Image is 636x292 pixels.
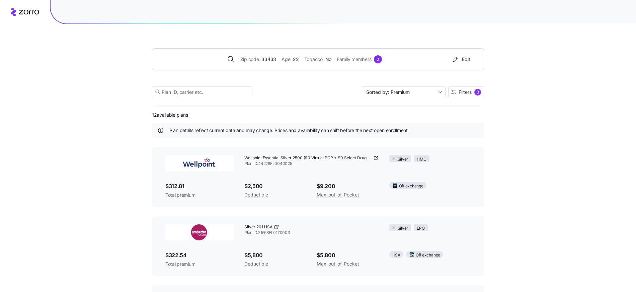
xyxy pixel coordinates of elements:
div: 0 [374,55,382,63]
div: Edit [451,56,470,63]
span: Deductible [244,191,268,199]
span: Max-out-of-Pocket [317,191,359,199]
span: 12 available plans [152,112,188,118]
span: Family members [337,56,371,63]
span: Silver [398,156,408,163]
span: Age [282,56,290,63]
span: Filters [459,90,472,95]
span: HMO [417,156,426,163]
span: Total premium [165,192,234,198]
span: Off exchange [416,252,440,258]
span: Total premium [165,261,234,268]
span: $2,500 [244,182,306,190]
span: Max-out-of-Pocket [317,260,359,268]
span: Off exchange [399,183,423,189]
span: Silver 201 HSA [244,224,272,230]
span: $9,200 [317,182,378,190]
span: $312.81 [165,182,234,190]
button: Edit [449,54,473,65]
span: HSA [392,252,400,258]
input: Plan ID, carrier etc. [152,86,252,97]
span: EPO [417,225,424,232]
button: Filters3 [448,86,484,97]
span: Wellpoint Essential Silver 2500 ($0 Virtual PCP + $0 Select Drugs + Incentives) [244,155,372,161]
span: $5,800 [317,251,378,259]
span: Silver [398,225,408,232]
span: $322.54 [165,251,234,259]
span: Zip code [240,56,259,63]
span: Deductible [244,260,268,268]
div: 3 [474,89,481,96]
span: Plan details reflect current data and may change. Prices and availability can shift before the ne... [169,127,408,134]
span: Tobacco [304,56,323,63]
span: $5,800 [244,251,306,259]
span: 33433 [261,56,276,63]
span: Plan ID: 44228FL0040025 [244,161,379,167]
img: Wellpoint [165,155,234,171]
span: No [325,56,331,63]
input: Sort by [362,86,446,97]
img: Ambetter [165,224,234,240]
span: Plan ID: 21663FL0170003 [244,230,379,236]
span: 22 [293,56,299,63]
